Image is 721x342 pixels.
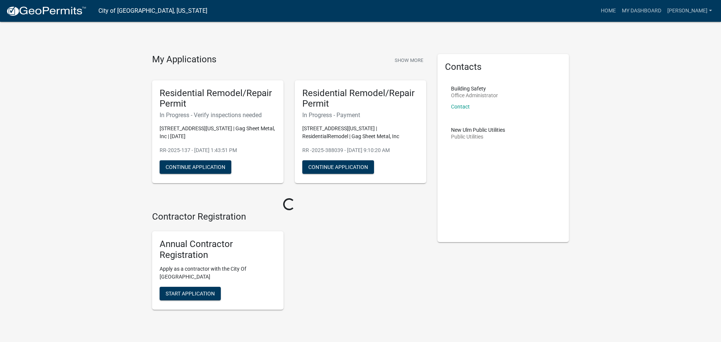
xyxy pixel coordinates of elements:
[302,111,419,119] h6: In Progress - Payment
[160,88,276,110] h5: Residential Remodel/Repair Permit
[160,160,231,174] button: Continue Application
[302,146,419,154] p: RR -2025-388039 - [DATE] 9:10:20 AM
[392,54,426,66] button: Show More
[160,125,276,140] p: [STREET_ADDRESS][US_STATE] | Gag Sheet Metal, Inc | [DATE]
[302,160,374,174] button: Continue Application
[451,86,498,91] p: Building Safety
[160,239,276,261] h5: Annual Contractor Registration
[160,265,276,281] p: Apply as a contractor with the City Of [GEOGRAPHIC_DATA]
[160,111,276,119] h6: In Progress - Verify inspections needed
[451,93,498,98] p: Office Administrator
[619,4,664,18] a: My Dashboard
[152,54,216,65] h4: My Applications
[152,211,426,222] h4: Contractor Registration
[160,287,221,300] button: Start Application
[98,5,207,17] a: City of [GEOGRAPHIC_DATA], [US_STATE]
[664,4,715,18] a: [PERSON_NAME]
[451,104,470,110] a: Contact
[166,290,215,296] span: Start Application
[451,127,505,133] p: New Ulm Public Utilities
[598,4,619,18] a: Home
[302,88,419,110] h5: Residential Remodel/Repair Permit
[445,62,561,72] h5: Contacts
[302,125,419,140] p: [STREET_ADDRESS][US_STATE] | ResidentialRemodel | Gag Sheet Metal, Inc
[451,134,505,139] p: Public Utilities
[160,146,276,154] p: RR-2025-137 - [DATE] 1:43:51 PM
